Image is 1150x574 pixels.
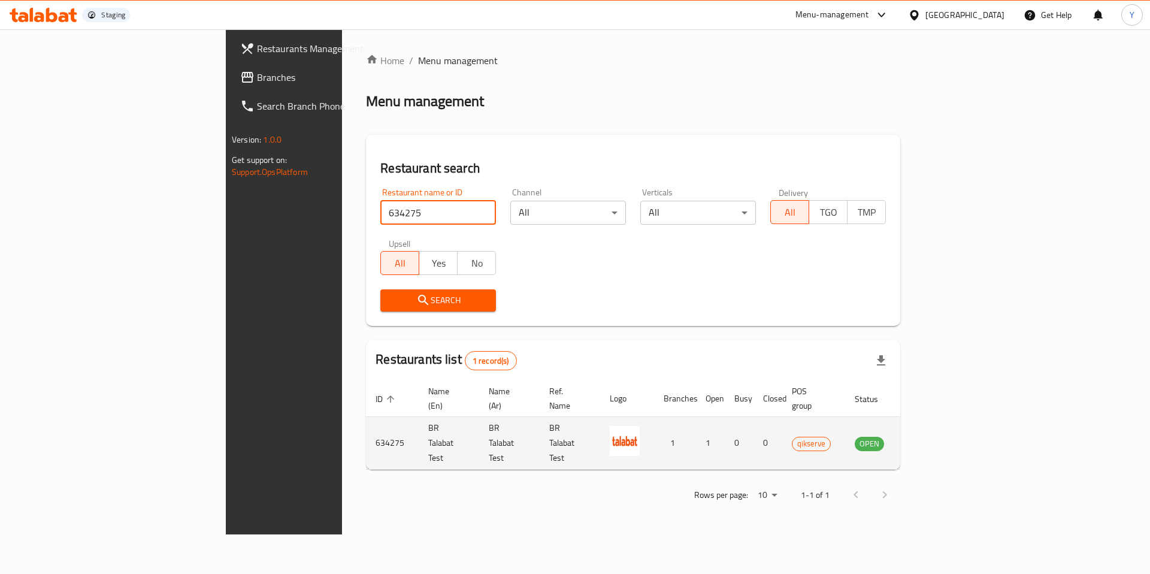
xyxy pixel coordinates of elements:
nav: breadcrumb [366,53,900,68]
span: TMP [852,204,881,221]
th: Branches [654,380,696,417]
span: Version: [232,132,261,147]
span: Ref. Name [549,384,586,413]
span: All [386,255,414,272]
h2: Menu management [366,92,484,111]
td: BR Talabat Test [540,417,600,470]
p: Rows per page: [694,488,748,503]
span: Get support on: [232,152,287,168]
button: All [770,200,809,224]
button: TMP [847,200,886,224]
div: Staging [101,10,125,20]
span: Yes [424,255,453,272]
span: Status [855,392,894,406]
div: Menu-management [795,8,869,22]
div: Rows per page: [753,487,782,504]
th: Logo [600,380,654,417]
span: Menu management [418,53,498,68]
div: All [510,201,626,225]
span: POS group [792,384,831,413]
span: ID [376,392,398,406]
span: Name (En) [428,384,465,413]
span: 1.0.0 [263,132,282,147]
th: Open [696,380,725,417]
a: Support.OpsPlatform [232,164,308,180]
span: Search [390,293,486,308]
span: qikserve [792,437,830,451]
div: All [640,201,756,225]
a: Search Branch Phone [231,92,418,120]
input: Search for restaurant name or ID.. [380,201,496,225]
span: No [462,255,491,272]
a: Restaurants Management [231,34,418,63]
th: Busy [725,380,753,417]
p: 1-1 of 1 [801,488,830,503]
table: enhanced table [366,380,949,470]
span: 1 record(s) [465,355,516,367]
button: Search [380,289,496,312]
img: BR Talabat Test [610,426,640,456]
h2: Restaurants list [376,351,516,370]
a: Branches [231,63,418,92]
div: Total records count [465,351,517,370]
td: 0 [753,417,782,470]
button: TGO [809,200,848,224]
td: BR Talabat Test [479,417,540,470]
td: 1 [696,417,725,470]
span: Y [1130,8,1134,22]
span: TGO [814,204,843,221]
td: 0 [725,417,753,470]
span: All [776,204,804,221]
span: OPEN [855,437,884,451]
button: No [457,251,496,275]
h2: Restaurant search [380,159,886,177]
span: Name (Ar) [489,384,525,413]
label: Upsell [389,239,411,247]
th: Closed [753,380,782,417]
button: All [380,251,419,275]
div: Export file [867,346,895,375]
div: [GEOGRAPHIC_DATA] [925,8,1004,22]
span: Search Branch Phone [257,99,408,113]
td: BR Talabat Test [419,417,479,470]
span: Branches [257,70,408,84]
td: 1 [654,417,696,470]
label: Delivery [779,188,809,197]
span: Restaurants Management [257,41,408,56]
button: Yes [419,251,458,275]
